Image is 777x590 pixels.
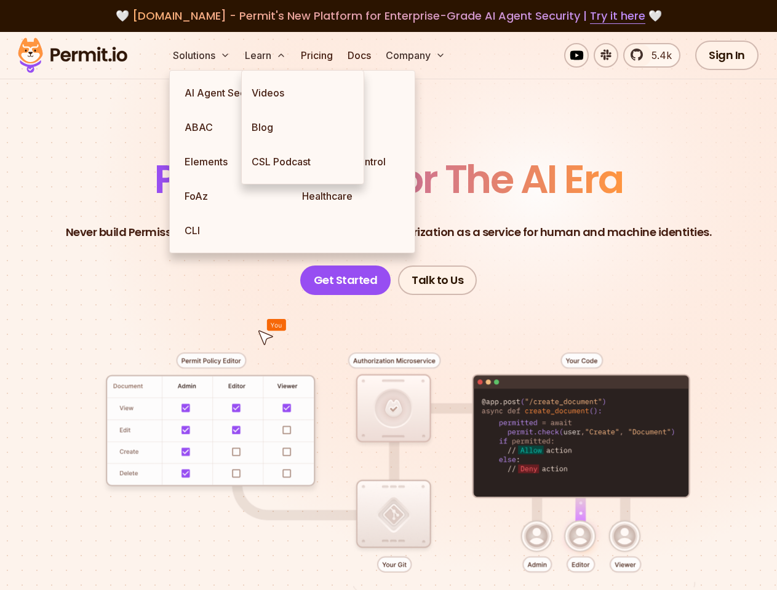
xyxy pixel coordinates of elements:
[175,179,292,213] a: FoAz
[242,76,364,110] a: Videos
[175,110,292,144] a: ABAC
[242,110,364,144] a: Blog
[154,152,623,206] span: Permissions for The AI Era
[300,265,391,295] a: Get Started
[240,43,291,68] button: Learn
[168,43,235,68] button: Solutions
[296,43,338,68] a: Pricing
[398,265,477,295] a: Talk to Us
[623,43,680,68] a: 5.4k
[175,76,292,110] a: AI Agent Security
[30,7,747,25] div: 🤍 🤍
[644,48,672,63] span: 5.4k
[175,144,292,179] a: Elements
[292,179,410,213] a: Healthcare
[590,8,645,24] a: Try it here
[381,43,450,68] button: Company
[695,41,759,70] a: Sign In
[175,213,292,248] a: CLI
[66,224,712,241] p: Never build Permissions again. Zero-latency fine-grained authorization as a service for human and...
[132,8,645,23] span: [DOMAIN_NAME] - Permit's New Platform for Enterprise-Grade AI Agent Security |
[343,43,376,68] a: Docs
[242,144,364,179] a: CSL Podcast
[12,34,133,76] img: Permit logo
